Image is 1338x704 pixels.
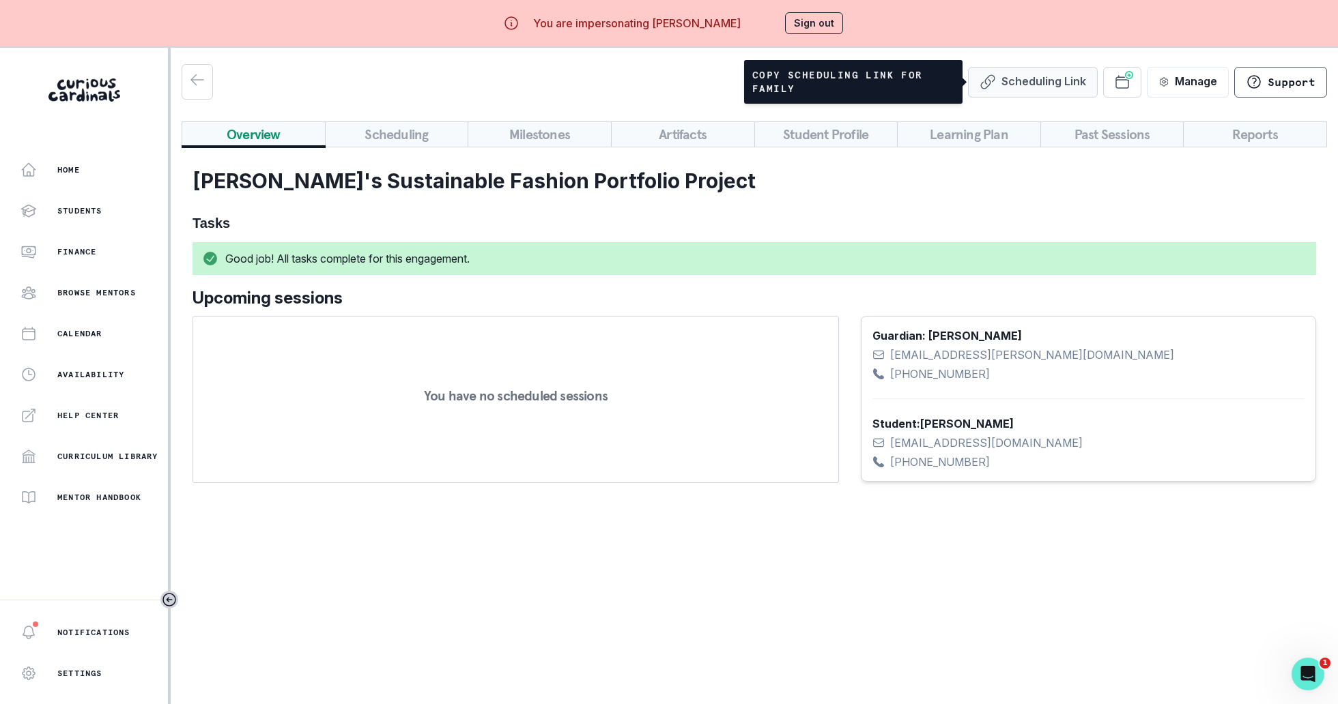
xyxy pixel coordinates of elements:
h2: [PERSON_NAME]'s Sustainable Fashion Portfolio Project [193,168,1316,193]
button: Learning Plan [897,121,1041,147]
button: Overview [182,121,326,147]
p: Browse Mentors [57,287,136,298]
p: Guardian: [PERSON_NAME] [872,327,1305,344]
button: Toggle sidebar [160,591,178,608]
button: Manage [1147,67,1229,98]
button: Student Profile [754,121,898,147]
p: Support [1268,75,1315,89]
p: Help Center [57,410,119,421]
button: Email Family [854,67,963,98]
div: Good job! All tasks complete for this engagement. [193,242,1316,275]
button: Scheduling [325,121,469,147]
button: Scheduling Link [968,67,1098,98]
p: Upcoming sessions [193,286,839,310]
button: Reports [1183,121,1327,147]
button: Artifacts [611,121,755,147]
p: You are impersonating [PERSON_NAME] [533,15,741,31]
span: 1 [1320,658,1330,669]
p: Students [57,205,102,216]
p: [EMAIL_ADDRESS][PERSON_NAME][DOMAIN_NAME] [890,347,1174,363]
iframe: Intercom live chat [1292,658,1324,690]
button: Past Sessions [1040,121,1184,147]
p: You have no scheduled sessions [424,389,608,402]
button: Sign out [785,12,843,34]
img: Curious Cardinals Logo [48,78,120,102]
p: Finance [57,246,96,257]
h1: Tasks [193,215,1316,231]
p: Calendar [57,328,102,339]
p: [PHONE_NUMBER] [890,366,990,382]
p: Availability [57,369,124,380]
p: [PHONE_NUMBER] [890,454,990,470]
button: Support [1234,67,1327,98]
button: Schedule Sessions [1103,67,1141,98]
p: Settings [57,668,102,679]
p: Mentor Handbook [57,492,141,503]
p: Curriculum Library [57,451,158,462]
button: Milestones [468,121,612,147]
p: Student: [PERSON_NAME] [872,415,1305,432]
p: [EMAIL_ADDRESS][DOMAIN_NAME] [890,435,1083,451]
p: Notifications [57,627,130,638]
p: Home [57,164,80,175]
